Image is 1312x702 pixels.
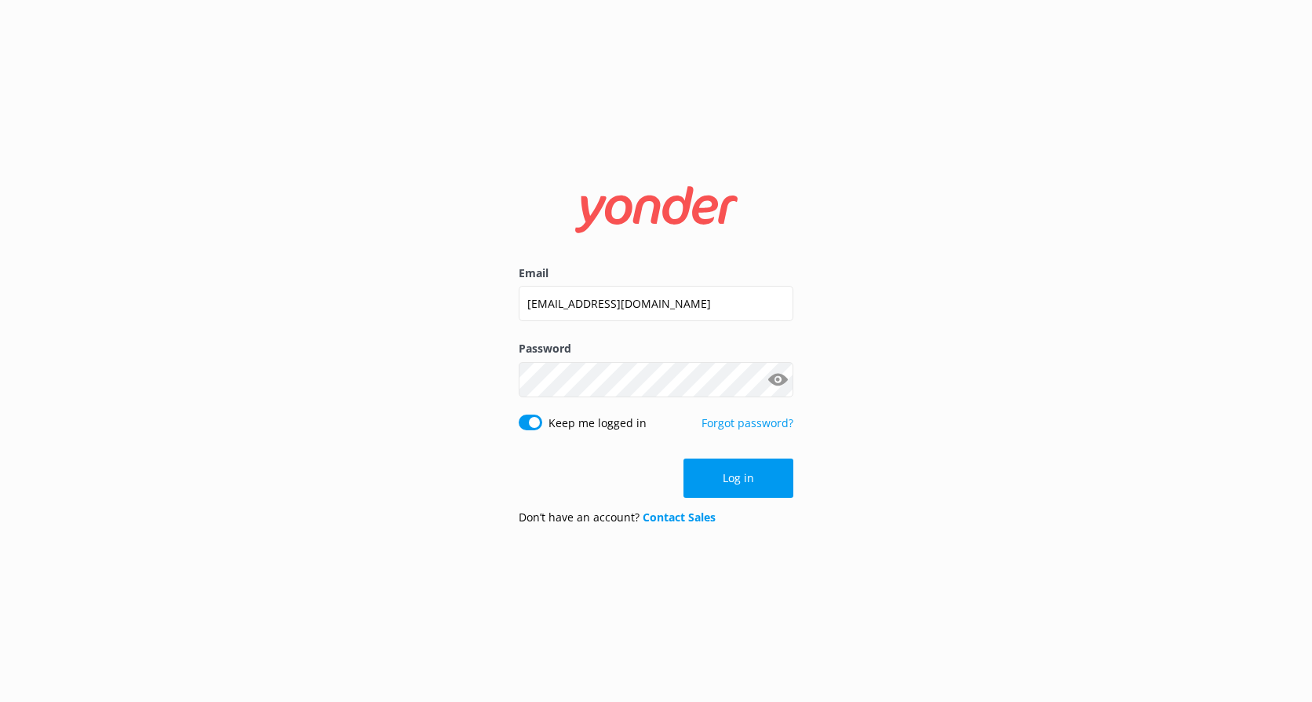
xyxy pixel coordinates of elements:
[643,510,716,525] a: Contact Sales
[762,364,793,395] button: Show password
[519,509,716,526] p: Don’t have an account?
[683,459,793,498] button: Log in
[519,286,793,321] input: user@emailaddress.com
[519,265,793,282] label: Email
[702,415,793,430] a: Forgot password?
[519,340,793,357] label: Password
[548,415,647,432] label: Keep me logged in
